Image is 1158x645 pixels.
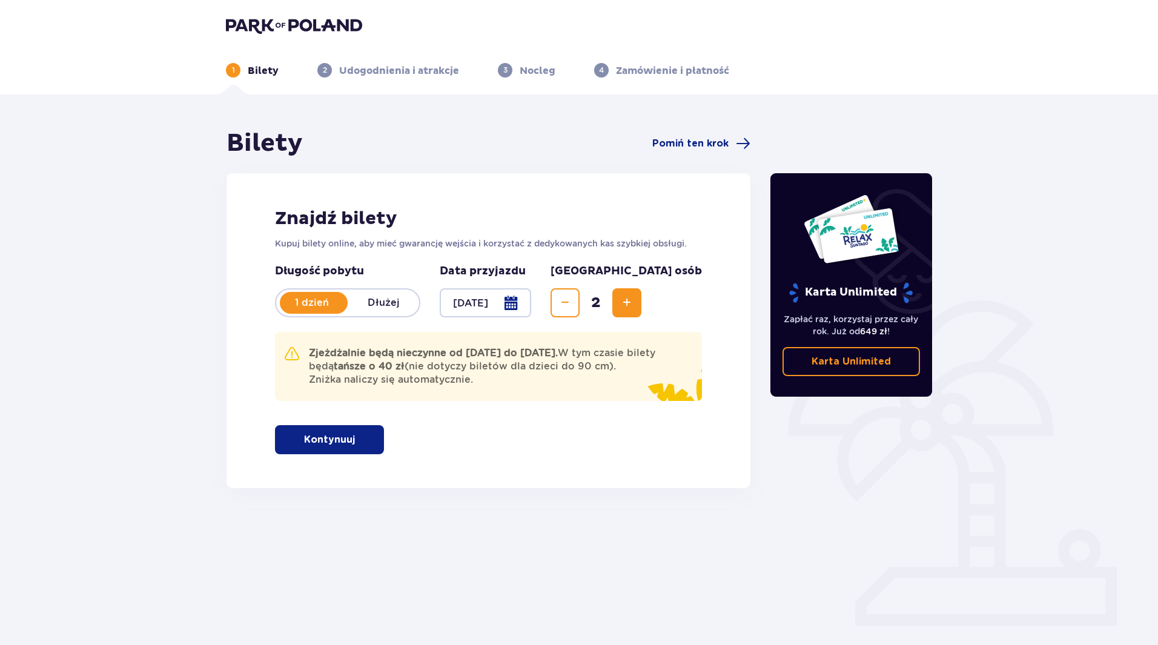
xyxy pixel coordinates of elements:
div: 3Nocleg [498,63,555,78]
p: Udogodnienia i atrakcje [339,64,459,78]
p: Długość pobytu [275,264,420,279]
strong: Zjeżdżalnie będą nieczynne od [DATE] do [DATE]. [309,347,558,359]
div: 4Zamówienie i płatność [594,63,729,78]
p: Kontynuuj [304,433,355,446]
button: Zmniejsz [551,288,580,317]
p: 3 [503,65,508,76]
h2: Znajdź bilety [275,207,702,230]
button: Kontynuuj [275,425,384,454]
button: Zwiększ [612,288,641,317]
p: Zapłać raz, korzystaj przez cały rok. Już od ! [782,313,921,337]
p: Nocleg [520,64,555,78]
p: Data przyjazdu [440,264,526,279]
p: W tym czasie bilety będą (nie dotyczy biletów dla dzieci do 90 cm). Zniżka naliczy się automatycz... [309,346,663,386]
p: 2 [323,65,327,76]
p: 4 [599,65,604,76]
img: Dwie karty całoroczne do Suntago z napisem 'UNLIMITED RELAX', na białym tle z tropikalnymi liśćmi... [803,194,899,264]
a: Pomiń ten krok [652,136,750,151]
p: 1 [232,65,235,76]
div: 2Udogodnienia i atrakcje [317,63,459,78]
img: Park of Poland logo [226,17,362,34]
p: Bilety [248,64,279,78]
div: 1Bilety [226,63,279,78]
span: 2 [582,294,610,312]
span: 649 zł [860,326,887,336]
a: Karta Unlimited [782,347,921,376]
p: Kupuj bilety online, aby mieć gwarancję wejścia i korzystać z dedykowanych kas szybkiej obsługi. [275,237,702,250]
p: Karta Unlimited [788,282,914,303]
span: Pomiń ten krok [652,137,729,150]
strong: tańsze o 40 zł [334,360,405,372]
p: Dłużej [348,296,419,309]
h1: Bilety [227,128,303,159]
p: 1 dzień [276,296,348,309]
p: Zamówienie i płatność [616,64,729,78]
p: [GEOGRAPHIC_DATA] osób [551,264,702,279]
p: Karta Unlimited [812,355,891,368]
